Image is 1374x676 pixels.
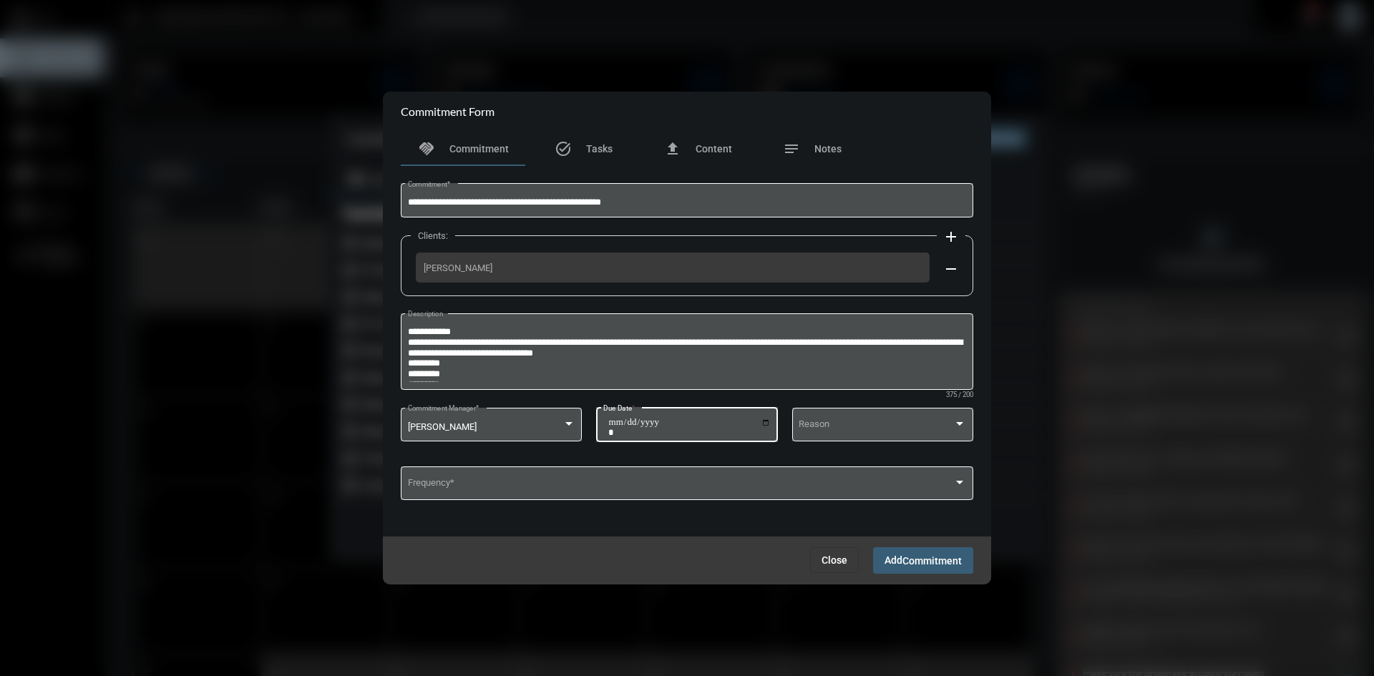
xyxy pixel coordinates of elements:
span: Commitment [449,143,509,155]
mat-icon: task_alt [555,140,572,157]
label: Clients: [411,230,455,241]
mat-icon: file_upload [664,140,681,157]
span: [PERSON_NAME] [408,421,477,432]
span: Notes [814,143,842,155]
mat-icon: add [942,228,960,245]
mat-icon: handshake [418,140,435,157]
mat-icon: remove [942,260,960,278]
mat-icon: notes [783,140,800,157]
mat-hint: 375 / 200 [946,391,973,399]
span: Commitment [902,555,962,567]
button: AddCommitment [873,547,973,574]
span: [PERSON_NAME] [424,263,922,273]
span: Content [696,143,732,155]
button: Close [810,547,859,573]
span: Close [822,554,847,566]
h2: Commitment Form [401,104,494,118]
span: Add [885,554,962,566]
span: Tasks [586,143,613,155]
